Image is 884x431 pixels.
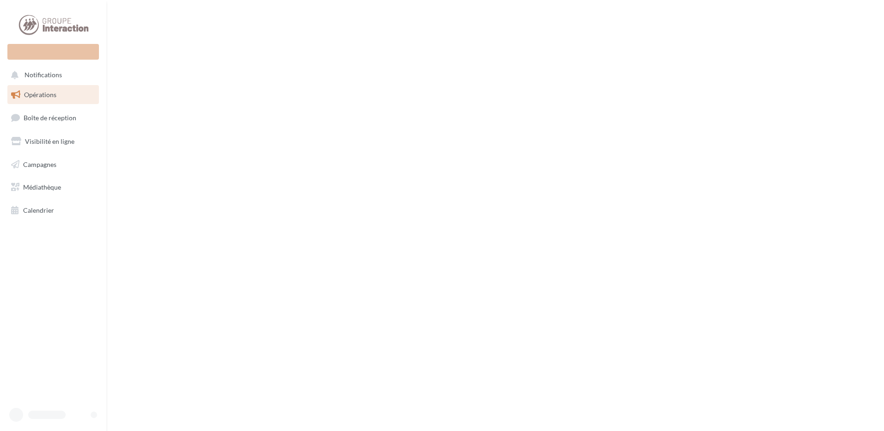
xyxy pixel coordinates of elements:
[25,137,74,145] span: Visibilité en ligne
[25,71,62,79] span: Notifications
[6,85,101,105] a: Opérations
[6,178,101,197] a: Médiathèque
[7,44,99,60] div: Nouvelle campagne
[23,206,54,214] span: Calendrier
[24,114,76,122] span: Boîte de réception
[23,183,61,191] span: Médiathèque
[6,155,101,174] a: Campagnes
[23,160,56,168] span: Campagnes
[6,132,101,151] a: Visibilité en ligne
[24,91,56,99] span: Opérations
[6,108,101,128] a: Boîte de réception
[6,201,101,220] a: Calendrier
